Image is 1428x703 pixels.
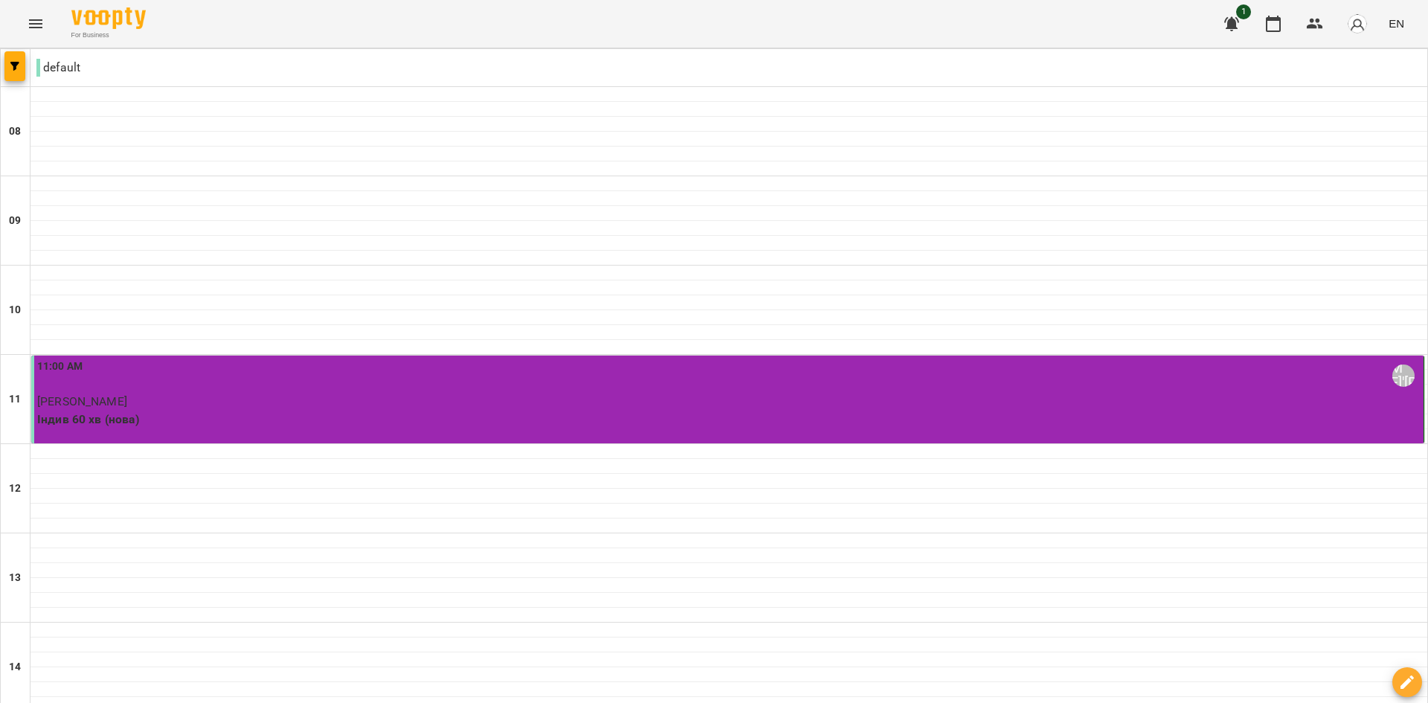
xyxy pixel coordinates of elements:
[71,31,146,40] span: For Business
[9,659,21,675] h6: 14
[36,59,80,77] p: default
[1392,365,1415,387] div: Кармазин Мар'яна Тарасівна
[9,570,21,586] h6: 13
[1347,13,1368,34] img: avatar_s.png
[18,6,54,42] button: Menu
[9,213,21,229] h6: 09
[1383,10,1410,37] button: EN
[9,123,21,140] h6: 08
[37,411,1421,428] p: Індив 60 хв (нова)
[1236,4,1251,19] span: 1
[37,394,127,408] span: [PERSON_NAME]
[9,391,21,408] h6: 11
[71,7,146,29] img: Voopty Logo
[37,359,83,375] label: 11:00 AM
[1389,16,1404,31] span: EN
[9,481,21,497] h6: 12
[9,302,21,318] h6: 10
